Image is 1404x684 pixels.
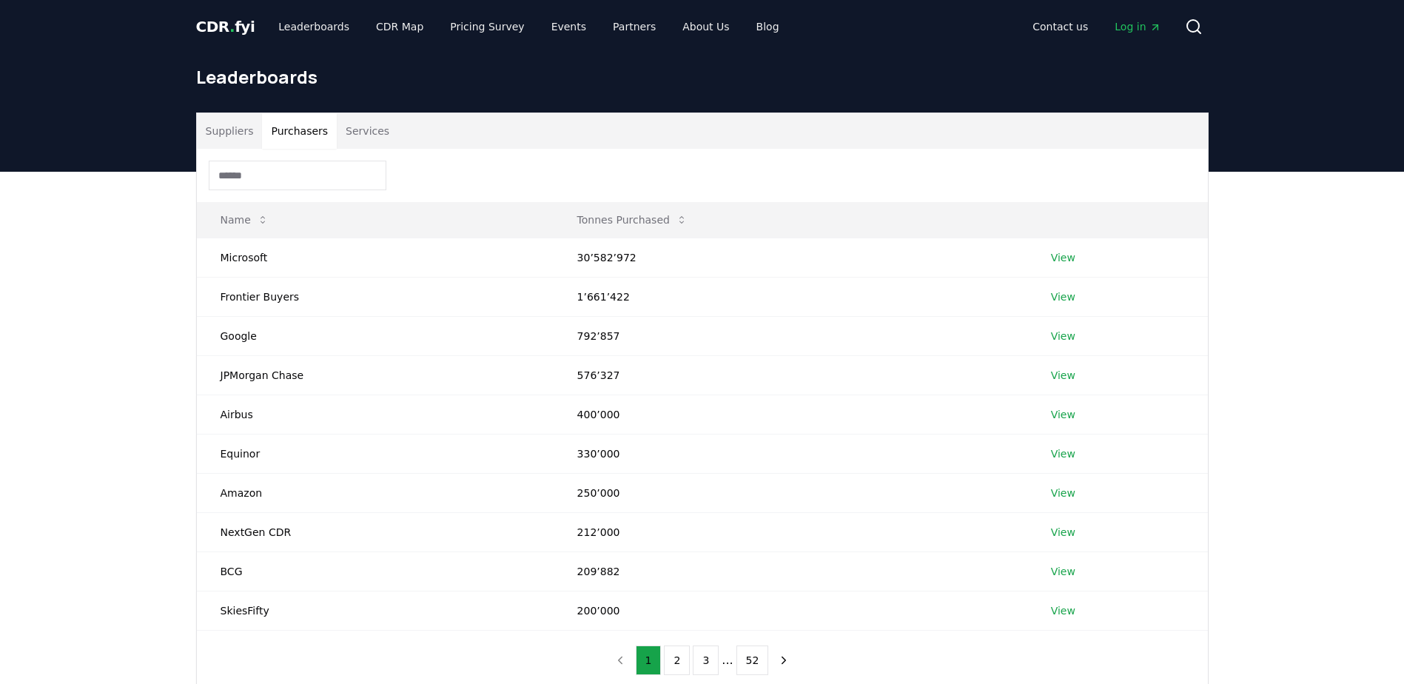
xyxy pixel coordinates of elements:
[209,205,281,235] button: Name
[1051,564,1075,579] a: View
[693,646,719,675] button: 3
[1021,13,1100,40] a: Contact us
[554,434,1027,473] td: 330’000
[1021,13,1172,40] nav: Main
[554,473,1027,512] td: 250’000
[337,113,398,149] button: Services
[1103,13,1172,40] a: Log in
[197,473,554,512] td: Amazon
[262,113,337,149] button: Purchasers
[196,16,255,37] a: CDR.fyi
[554,395,1027,434] td: 400’000
[601,13,668,40] a: Partners
[197,551,554,591] td: BCG
[540,13,598,40] a: Events
[771,646,796,675] button: next page
[438,13,536,40] a: Pricing Survey
[196,65,1209,89] h1: Leaderboards
[1051,250,1075,265] a: View
[671,13,741,40] a: About Us
[636,646,662,675] button: 1
[745,13,791,40] a: Blog
[229,18,235,36] span: .
[197,395,554,434] td: Airbus
[664,646,690,675] button: 2
[565,205,699,235] button: Tonnes Purchased
[196,18,255,36] span: CDR fyi
[197,591,554,630] td: SkiesFifty
[554,238,1027,277] td: 30’582’972
[364,13,435,40] a: CDR Map
[1051,407,1075,422] a: View
[266,13,790,40] nav: Main
[554,551,1027,591] td: 209’882
[1051,368,1075,383] a: View
[722,651,733,669] li: ...
[266,13,361,40] a: Leaderboards
[736,646,769,675] button: 52
[1051,603,1075,618] a: View
[197,512,554,551] td: NextGen CDR
[554,277,1027,316] td: 1’661’422
[1051,289,1075,304] a: View
[1051,525,1075,540] a: View
[197,355,554,395] td: JPMorgan Chase
[197,238,554,277] td: Microsoft
[1051,329,1075,343] a: View
[1051,446,1075,461] a: View
[197,113,263,149] button: Suppliers
[554,512,1027,551] td: 212’000
[1051,486,1075,500] a: View
[554,316,1027,355] td: 792’857
[554,355,1027,395] td: 576’327
[197,277,554,316] td: Frontier Buyers
[1115,19,1161,34] span: Log in
[197,316,554,355] td: Google
[554,591,1027,630] td: 200’000
[197,434,554,473] td: Equinor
